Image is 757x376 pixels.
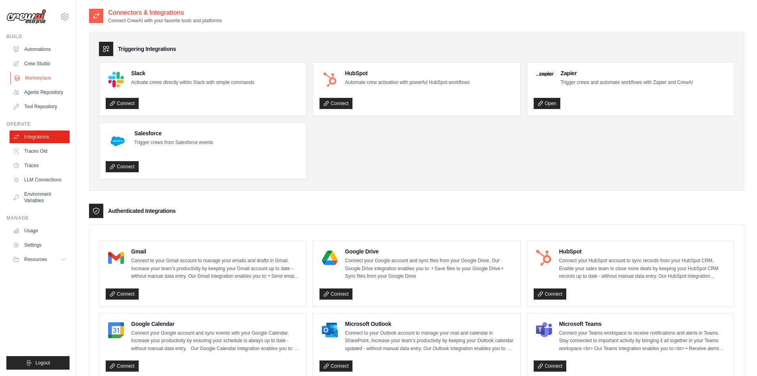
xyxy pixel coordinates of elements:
[534,98,560,109] a: Open
[10,57,70,70] a: Crew Studio
[561,69,693,77] h4: Zapier
[10,188,70,207] a: Environment Variables
[536,322,552,338] img: Microsoft Teams Logo
[131,257,300,281] p: Connect to your Gmail account to manage your emails and drafts in Gmail. Increase your team’s pro...
[108,72,124,88] img: Slack Logo
[559,257,728,281] p: Connect your HubSpot account to sync records from your HubSpot CRM. Enable your sales team to clo...
[108,207,176,215] h3: Authenticated Integrations
[106,161,139,172] a: Connect
[106,98,139,109] a: Connect
[10,159,70,172] a: Traces
[345,257,513,281] p: Connect your Google account and sync files from your Google Drive. Our Google Drive integration e...
[10,145,70,158] a: Traces Old
[6,356,70,370] button: Logout
[536,250,552,266] img: HubSpot Logo
[536,72,554,76] img: Zapier Logo
[6,121,70,127] div: Operate
[6,215,70,221] div: Manage
[6,9,46,24] img: Logo
[108,18,222,24] p: Connect CrewAI with your favorite tools and platforms
[345,329,513,353] p: Connect to your Outlook account to manage your mail and calendar in SharePoint. Increase your tea...
[345,79,469,87] p: Automate crew activation with powerful HubSpot workflows
[559,320,728,328] h4: Microsoft Teams
[108,250,124,266] img: Gmail Logo
[319,98,352,109] a: Connect
[559,329,728,353] p: Connect your Teams workspace to receive notifications and alerts in Teams. Stay connected to impo...
[559,247,728,255] h4: HubSpot
[131,79,254,87] p: Activate crews directly within Slack with simple commands
[10,224,70,237] a: Usage
[118,45,176,53] h3: Triggering Integrations
[10,253,70,266] button: Resources
[6,33,70,40] div: Build
[134,139,213,147] p: Trigger crews from Salesforce events
[131,329,300,353] p: Connect your Google account and sync events with your Google Calendar. Increase your productivity...
[345,69,469,77] h4: HubSpot
[319,288,352,300] a: Connect
[319,360,352,372] a: Connect
[10,173,70,186] a: LLM Connections
[10,100,70,113] a: Tool Repository
[131,69,254,77] h4: Slack
[108,322,124,338] img: Google Calendar Logo
[345,320,513,328] h4: Microsoft Outlook
[108,132,127,151] img: Salesforce Logo
[322,322,338,338] img: Microsoft Outlook Logo
[24,256,47,263] span: Resources
[10,43,70,56] a: Automations
[131,247,300,255] h4: Gmail
[134,129,213,137] h4: Salesforce
[322,250,338,266] img: Google Drive Logo
[106,288,139,300] a: Connect
[10,86,70,99] a: Agents Repository
[322,72,338,88] img: HubSpot Logo
[108,8,222,18] h2: Connectors & Integrations
[131,320,300,328] h4: Google Calendar
[10,72,70,84] a: Marketplace
[10,131,70,143] a: Integrations
[106,360,139,372] a: Connect
[534,360,567,372] a: Connect
[35,360,50,366] span: Logout
[534,288,567,300] a: Connect
[561,79,693,87] p: Trigger crews and automate workflows with Zapier and CrewAI
[345,247,513,255] h4: Google Drive
[10,239,70,251] a: Settings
